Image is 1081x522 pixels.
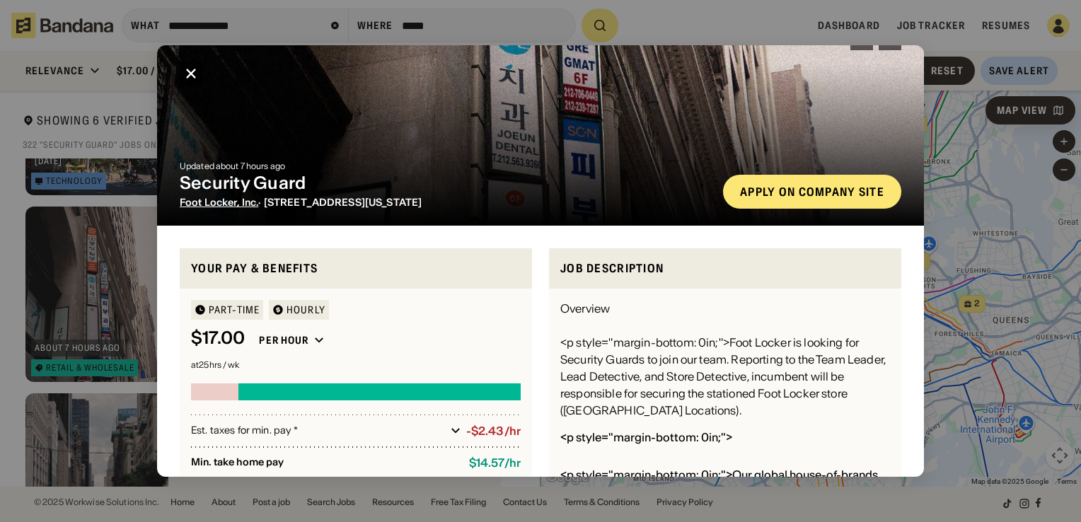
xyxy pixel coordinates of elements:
div: -$2.43/hr [466,424,521,438]
div: Your pay & benefits [191,260,521,277]
div: Min. take home pay [191,456,458,470]
div: HOURLY [287,305,325,315]
div: $ 17.00 [191,328,245,349]
div: at 25 hrs / wk [191,361,521,369]
div: Est. taxes for min. pay * [191,424,445,438]
div: Security Guard [180,173,712,194]
div: Job Description [560,260,890,277]
div: Per hour [259,334,308,347]
div: Overview <p style="margin-bottom: 0in;">Foot Locker is looking for Security Guards to join our te... [560,300,890,419]
div: · [STREET_ADDRESS][US_STATE] [180,197,712,209]
div: $ 14.57 / hr [469,456,521,470]
span: Foot Locker, Inc. [180,196,258,209]
div: Part-time [209,305,260,315]
div: Apply on company site [740,186,884,197]
div: Updated about 7 hours ago [180,162,712,170]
